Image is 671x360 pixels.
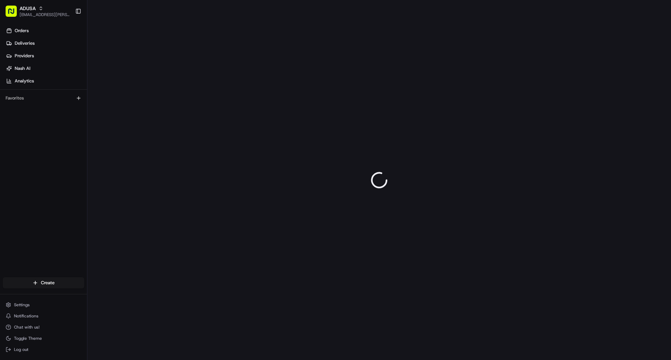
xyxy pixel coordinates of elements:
[20,5,36,12] button: ADUSA
[14,313,38,319] span: Notifications
[3,277,84,288] button: Create
[3,3,72,20] button: ADUSA[EMAIL_ADDRESS][PERSON_NAME][DOMAIN_NAME]
[20,12,70,17] button: [EMAIL_ADDRESS][PERSON_NAME][DOMAIN_NAME]
[3,333,84,343] button: Toggle Theme
[14,302,30,308] span: Settings
[3,345,84,354] button: Log out
[3,75,87,87] a: Analytics
[14,324,39,330] span: Chat with us!
[3,50,87,61] a: Providers
[15,65,30,72] span: Nash AI
[15,78,34,84] span: Analytics
[3,322,84,332] button: Chat with us!
[3,93,84,104] div: Favorites
[3,311,84,321] button: Notifications
[3,38,87,49] a: Deliveries
[41,280,55,286] span: Create
[15,40,35,46] span: Deliveries
[14,347,28,352] span: Log out
[3,25,87,36] a: Orders
[15,28,29,34] span: Orders
[3,300,84,310] button: Settings
[15,53,34,59] span: Providers
[3,63,87,74] a: Nash AI
[14,336,42,341] span: Toggle Theme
